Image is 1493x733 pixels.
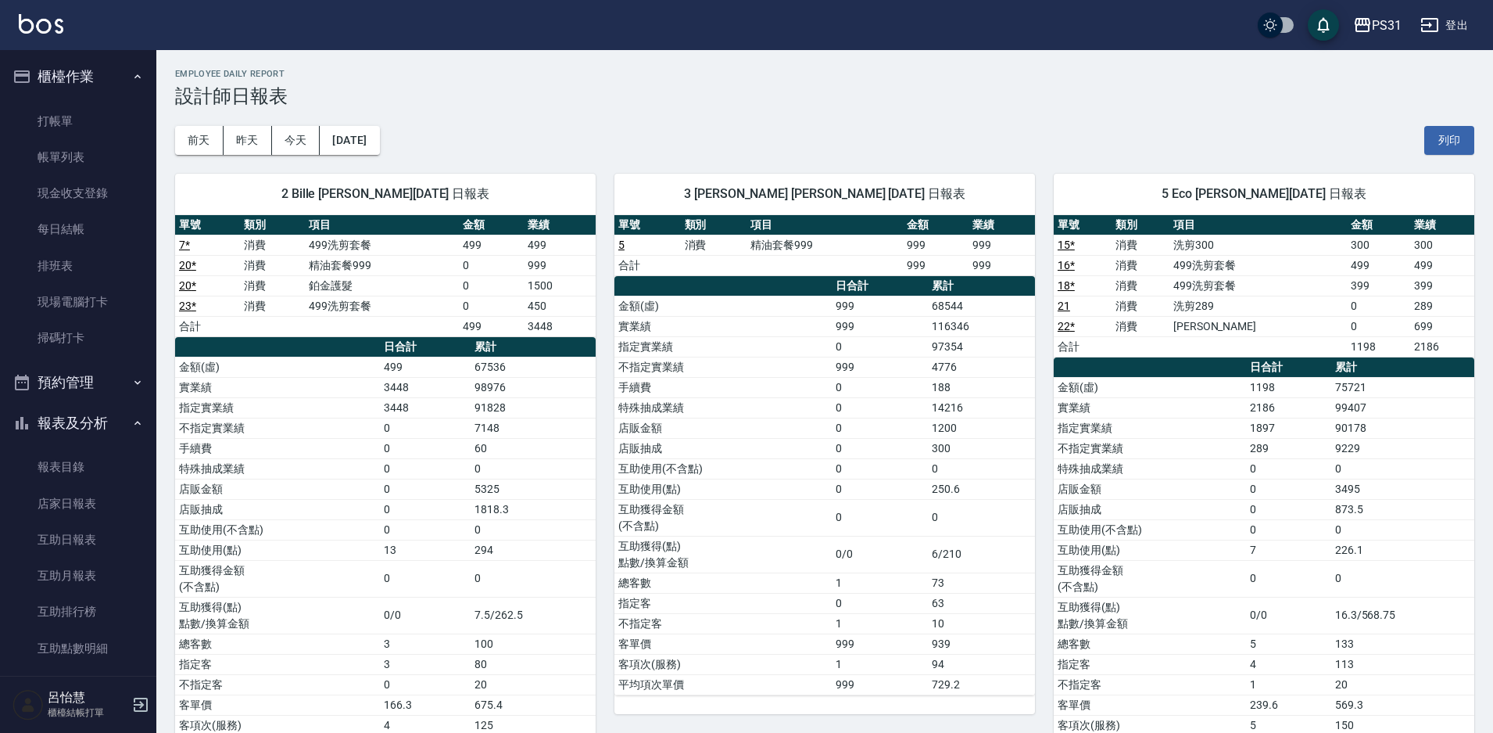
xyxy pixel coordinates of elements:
th: 日合計 [1246,358,1331,378]
td: 91828 [471,397,596,418]
td: 289 [1246,438,1331,458]
th: 業績 [524,215,596,235]
td: 999 [968,235,1035,255]
td: 不指定實業績 [614,357,832,377]
td: 67536 [471,357,596,377]
a: 每日結帳 [6,211,150,247]
td: [PERSON_NAME] [1169,316,1347,336]
td: 實業績 [614,316,832,336]
button: 前天 [175,126,224,155]
a: 互助排行榜 [6,594,150,630]
td: 3448 [380,377,471,397]
td: 16.3/568.75 [1331,597,1474,634]
td: 116346 [928,316,1035,336]
td: 499 [1410,255,1474,275]
td: 499洗剪套餐 [1169,275,1347,296]
td: 總客數 [614,573,832,593]
td: 店販金額 [614,418,832,438]
td: 互助使用(不含點) [1054,519,1246,540]
a: 互助日報表 [6,522,150,558]
td: 合計 [175,316,240,336]
td: 450 [524,296,596,316]
td: 不指定實業績 [1054,438,1246,458]
td: 0 [380,519,471,540]
td: 6/210 [928,536,1035,573]
td: 999 [832,674,928,695]
td: 100 [471,634,596,654]
td: 互助獲得(點) 點數/換算金額 [175,597,380,634]
td: 0 [471,560,596,597]
span: 3 [PERSON_NAME] [PERSON_NAME] [DATE] 日報表 [633,186,1016,202]
button: [DATE] [320,126,379,155]
td: 0/0 [380,597,471,634]
a: 現場電腦打卡 [6,284,150,320]
td: 指定實業績 [614,336,832,357]
td: 消費 [681,235,747,255]
td: 699 [1410,316,1474,336]
td: 1 [832,654,928,674]
img: Logo [19,14,63,34]
td: 999 [968,255,1035,275]
th: 項目 [1169,215,1347,235]
td: 3 [380,654,471,674]
th: 項目 [305,215,459,235]
td: 2186 [1246,397,1331,418]
a: 現金收支登錄 [6,175,150,211]
h2: Employee Daily Report [175,69,1474,79]
td: 0 [459,296,524,316]
td: 80 [471,654,596,674]
td: 250.6 [928,479,1035,499]
span: 5 Eco [PERSON_NAME][DATE] 日報表 [1072,186,1455,202]
td: 特殊抽成業績 [175,458,380,479]
td: 166.3 [380,695,471,715]
td: 0 [832,458,928,479]
td: 客項次(服務) [614,654,832,674]
td: 68544 [928,296,1035,316]
td: 0 [380,560,471,597]
th: 日合計 [832,276,928,296]
td: 互助使用(點) [175,540,380,560]
td: 互助獲得金額 (不含點) [614,499,832,536]
td: 5325 [471,479,596,499]
td: 消費 [1112,275,1169,296]
td: 總客數 [175,634,380,654]
td: 729.2 [928,674,1035,695]
td: 0 [832,418,928,438]
th: 單號 [175,215,240,235]
th: 累計 [928,276,1035,296]
button: 報表及分析 [6,403,150,444]
td: 499洗剪套餐 [305,296,459,316]
td: 平均項次單價 [614,674,832,695]
a: 互助業績報表 [6,667,150,702]
td: 999 [832,296,928,316]
td: 3495 [1331,479,1474,499]
td: 0 [1347,316,1411,336]
a: 店家日報表 [6,486,150,522]
button: 列印 [1424,126,1474,155]
td: 0 [471,519,596,540]
td: 實業績 [1054,397,1246,418]
th: 業績 [968,215,1035,235]
td: 0 [459,255,524,275]
td: 互助使用(不含點) [175,519,380,540]
td: 0 [459,275,524,296]
td: 188 [928,377,1035,397]
td: 0 [380,499,471,519]
td: 1500 [524,275,596,296]
th: 金額 [903,215,969,235]
td: 0 [928,499,1035,536]
th: 類別 [681,215,747,235]
td: 300 [1410,235,1474,255]
td: 互助使用(點) [614,479,832,499]
td: 消費 [240,275,305,296]
td: 300 [928,438,1035,458]
td: 399 [1347,275,1411,296]
td: 0 [928,458,1035,479]
td: 互助使用(不含點) [614,458,832,479]
td: 0 [832,438,928,458]
td: 互助獲得金額 (不含點) [1054,560,1246,597]
td: 金額(虛) [614,296,832,316]
td: 2186 [1410,336,1474,357]
h5: 呂怡慧 [48,690,127,706]
td: 0 [832,593,928,613]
